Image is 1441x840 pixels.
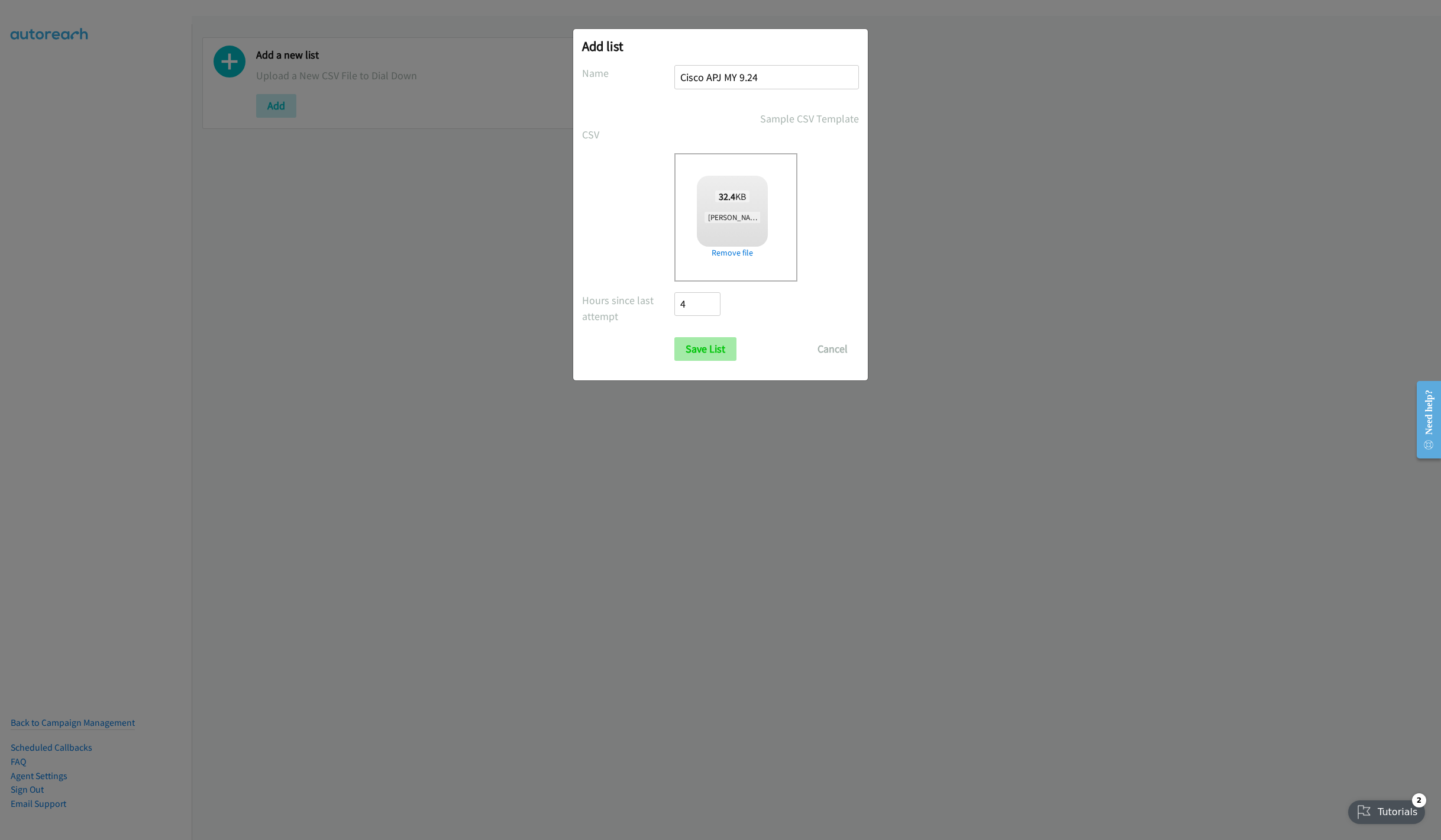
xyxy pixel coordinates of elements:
[1341,789,1432,831] iframe: Checklist
[705,212,909,223] span: [PERSON_NAME] + Cisco Q1FY26 APJC [GEOGRAPHIC_DATA]csv
[806,337,859,361] button: Cancel
[760,111,859,127] a: Sample CSV Template
[582,65,674,81] label: Name
[719,190,735,202] strong: 32.4
[582,38,859,54] h2: Add list
[1407,373,1441,467] iframe: Resource Center
[697,247,768,259] a: Remove file
[674,337,736,361] input: Save List
[582,292,674,324] label: Hours since last attempt
[582,127,674,143] label: CSV
[715,190,750,202] span: KB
